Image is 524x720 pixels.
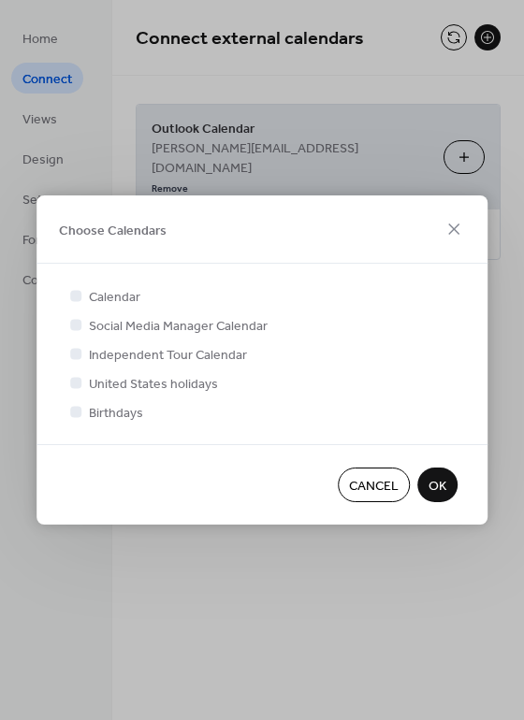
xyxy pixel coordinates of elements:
span: Calendar [89,288,140,308]
button: OK [417,468,458,502]
button: Cancel [338,468,410,502]
span: Social Media Manager Calendar [89,317,268,337]
span: Choose Calendars [59,221,167,240]
span: OK [429,477,446,497]
span: Birthdays [89,404,143,424]
span: Cancel [349,477,399,497]
span: Independent Tour Calendar [89,346,247,366]
span: United States holidays [89,375,218,395]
